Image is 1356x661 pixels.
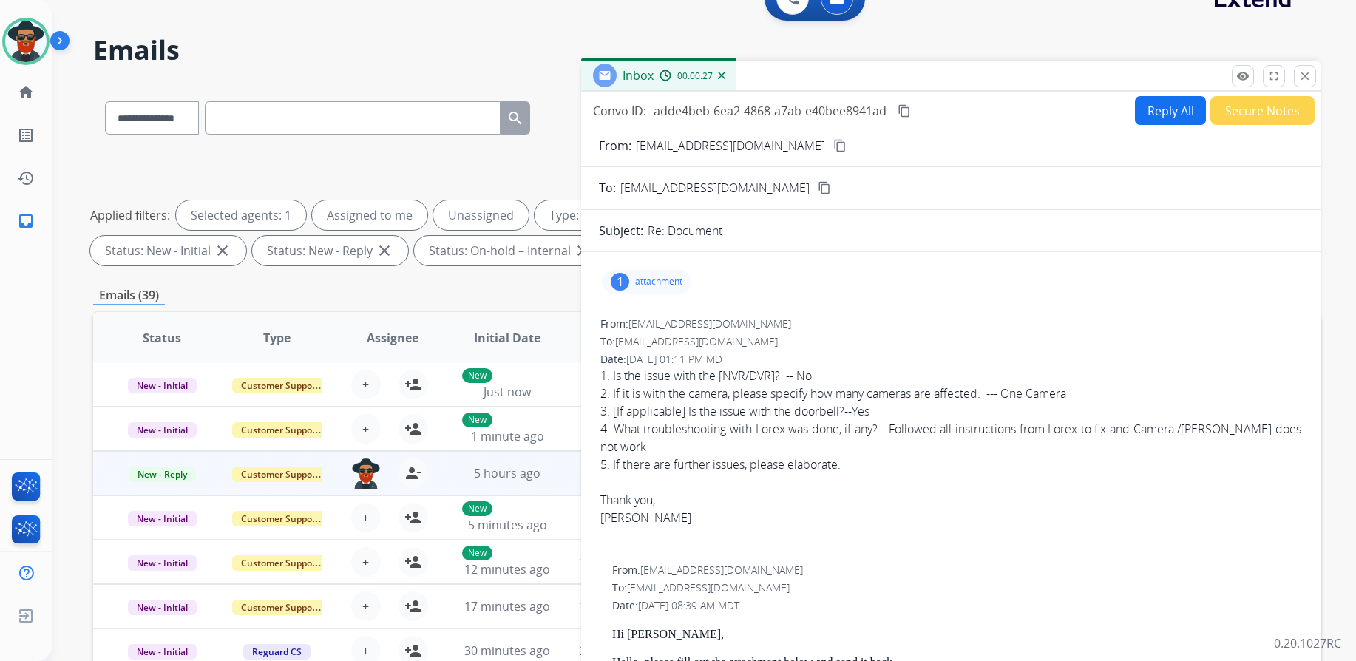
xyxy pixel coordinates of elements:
[232,467,328,482] span: Customer Support
[600,402,1301,420] div: 3. [If applicable] Is the issue with the doorbell?--Yes
[580,643,665,659] span: 25 minutes ago
[635,276,682,288] p: attachment
[367,329,418,347] span: Assignee
[648,222,722,240] p: Re: Document
[600,352,1301,367] div: Date:
[376,242,393,260] mat-icon: close
[243,644,311,660] span: Reguard CS
[232,555,328,571] span: Customer Support
[1210,96,1315,125] button: Secure Notes
[414,236,606,265] div: Status: On-hold – Internal
[232,511,328,526] span: Customer Support
[677,70,713,82] span: 00:00:27
[362,642,369,660] span: +
[1135,96,1206,125] button: Reply All
[464,643,550,659] span: 30 minutes ago
[833,139,847,152] mat-icon: content_copy
[464,598,550,614] span: 17 minutes ago
[128,644,197,660] span: New - Initial
[600,420,1301,455] div: 4. What troubleshooting with Lorex was done, if any?-- Followed all instructions from Lorex to fi...
[462,501,492,516] p: New
[600,367,1301,384] div: 1. Is the issue with the [NVR/DVR]? -- No
[128,555,197,571] span: New - Initial
[462,546,492,560] p: New
[627,580,790,594] span: [EMAIL_ADDRESS][DOMAIN_NAME]
[93,286,165,305] p: Emails (39)
[600,509,1301,526] div: [PERSON_NAME]
[599,222,643,240] p: Subject:
[362,376,369,393] span: +
[129,467,196,482] span: New - Reply
[93,35,1321,65] h2: Emails
[818,181,831,194] mat-icon: content_copy
[600,491,1301,509] div: Thank you,
[351,458,381,489] img: agent-avatar
[362,553,369,571] span: +
[620,179,810,197] span: [EMAIL_ADDRESS][DOMAIN_NAME]
[600,384,1301,402] div: 2. If it is with the camera, please specify how many cameras are affected. --- One Camera
[1236,70,1250,83] mat-icon: remove_red_eye
[612,628,1301,641] p: Hi [PERSON_NAME],
[484,384,531,400] span: Just now
[626,352,728,366] span: [DATE] 01:11 PM MDT
[232,422,328,438] span: Customer Support
[615,334,778,348] span: [EMAIL_ADDRESS][DOMAIN_NAME]
[404,553,422,571] mat-icon: person_add
[612,598,1301,613] div: Date:
[577,320,639,356] span: Updated Date
[535,200,722,230] div: Type: Customer Support
[90,236,246,265] div: Status: New - Initial
[214,242,231,260] mat-icon: close
[351,414,381,444] button: +
[17,84,35,101] mat-icon: home
[128,422,197,438] span: New - Initial
[599,179,616,197] p: To:
[1298,70,1312,83] mat-icon: close
[506,109,524,127] mat-icon: search
[898,104,911,118] mat-icon: content_copy
[176,200,306,230] div: Selected agents: 1
[232,378,328,393] span: Customer Support
[638,598,739,612] span: [DATE] 08:39 AM MDT
[599,137,631,155] p: From:
[17,126,35,144] mat-icon: list_alt
[128,378,197,393] span: New - Initial
[600,316,1301,331] div: From:
[468,517,547,533] span: 5 minutes ago
[232,600,328,615] span: Customer Support
[404,420,422,438] mat-icon: person_add
[5,21,47,62] img: avatar
[351,503,381,532] button: +
[143,329,181,347] span: Status
[462,368,492,383] p: New
[433,200,529,230] div: Unassigned
[351,370,381,399] button: +
[404,376,422,393] mat-icon: person_add
[574,242,591,260] mat-icon: close
[404,464,422,482] mat-icon: person_remove
[593,102,646,120] p: Convo ID:
[1267,70,1281,83] mat-icon: fullscreen
[612,563,1301,577] div: From:
[464,561,550,577] span: 12 minutes ago
[17,212,35,230] mat-icon: inbox
[636,137,825,155] p: [EMAIL_ADDRESS][DOMAIN_NAME]
[90,206,170,224] p: Applied filters:
[404,509,422,526] mat-icon: person_add
[640,563,803,577] span: [EMAIL_ADDRESS][DOMAIN_NAME]
[600,334,1301,349] div: To:
[263,329,291,347] span: Type
[654,103,887,119] span: adde4beb-6ea2-4868-a7ab-e40bee8941ad
[362,420,369,438] span: +
[611,273,629,291] div: 1
[362,597,369,615] span: +
[623,67,654,84] span: Inbox
[17,169,35,187] mat-icon: history
[471,428,544,444] span: 1 minute ago
[312,200,427,230] div: Assigned to me
[128,511,197,526] span: New - Initial
[474,465,540,481] span: 5 hours ago
[1274,634,1341,652] p: 0.20.1027RC
[612,580,1301,595] div: To:
[404,642,422,660] mat-icon: person_add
